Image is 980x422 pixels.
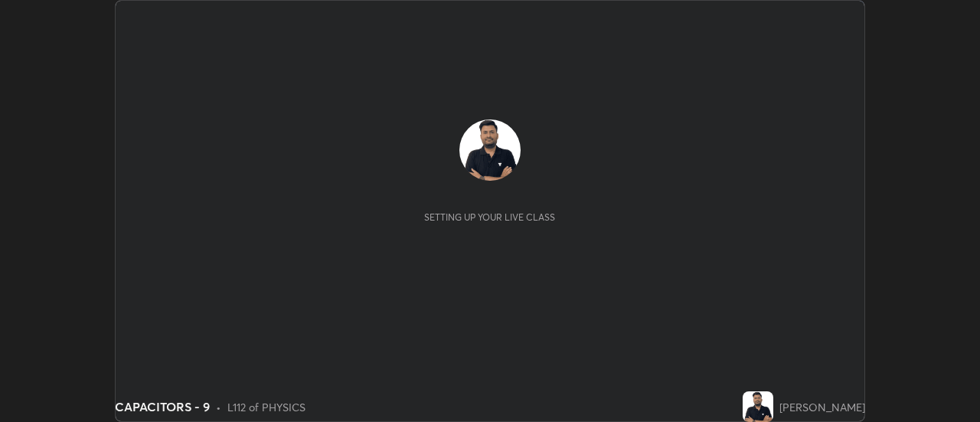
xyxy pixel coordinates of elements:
[779,399,865,415] div: [PERSON_NAME]
[424,211,555,223] div: Setting up your live class
[115,397,210,416] div: CAPACITORS - 9
[216,399,221,415] div: •
[459,119,521,181] img: 8782f5c7b807477aad494b3bf83ebe7f.png
[227,399,305,415] div: L112 of PHYSICS
[743,391,773,422] img: 8782f5c7b807477aad494b3bf83ebe7f.png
